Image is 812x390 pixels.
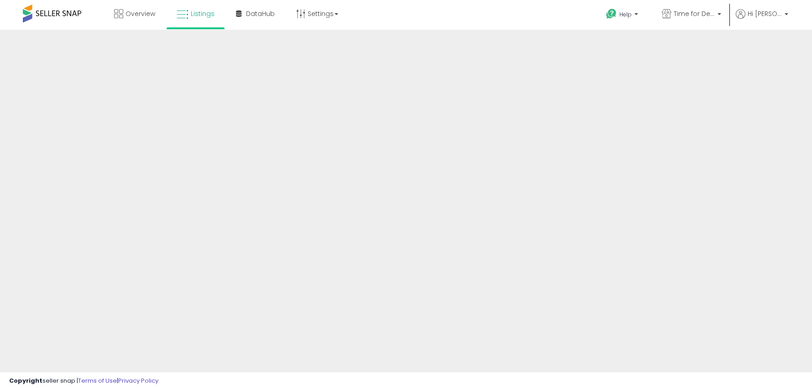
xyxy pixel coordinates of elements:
strong: Copyright [9,376,42,385]
span: Listings [191,9,215,18]
span: Hi [PERSON_NAME] [748,9,782,18]
span: Help [619,11,632,18]
span: DataHub [246,9,275,18]
a: Privacy Policy [118,376,158,385]
a: Hi [PERSON_NAME] [736,9,788,30]
a: Help [599,1,647,30]
div: seller snap | | [9,377,158,385]
span: Time for Deals [674,9,715,18]
a: Terms of Use [78,376,117,385]
span: Overview [126,9,155,18]
i: Get Help [606,8,617,20]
